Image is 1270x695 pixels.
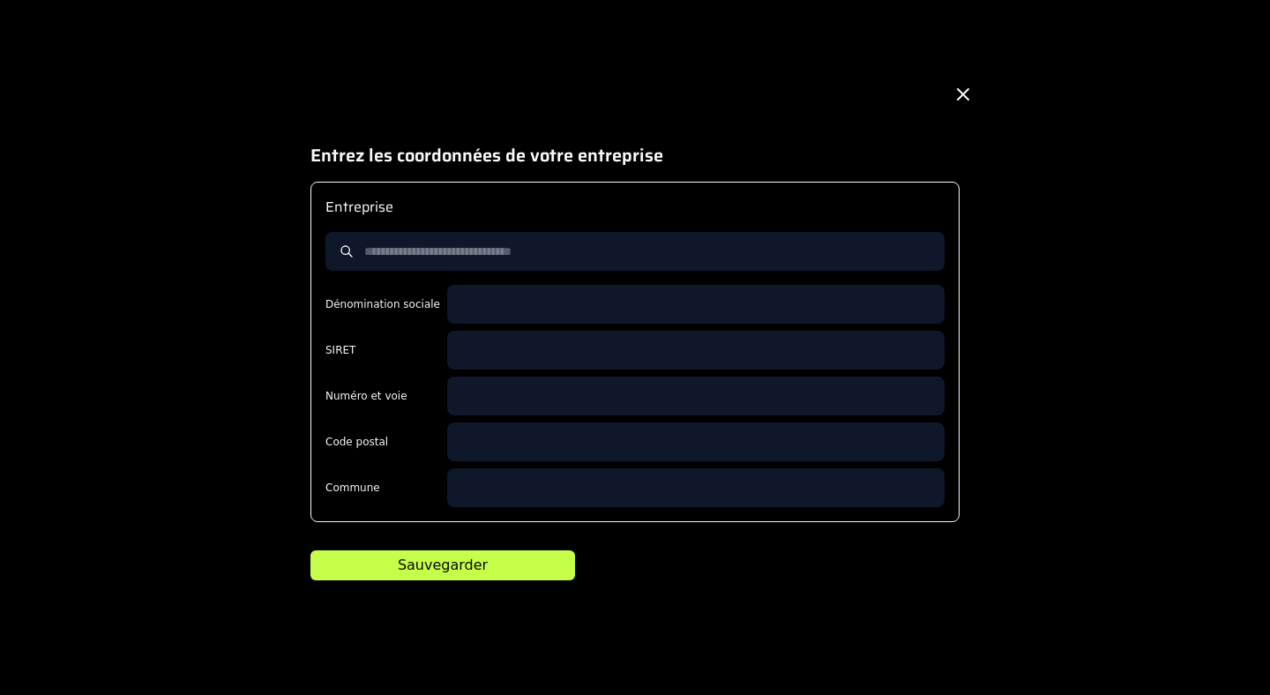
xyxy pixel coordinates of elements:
[325,389,440,403] label: Numéro et voie
[325,197,945,218] h2: Entreprise
[310,143,960,168] h1: Entrez les coordonnées de votre entreprise
[325,481,440,495] label: Commune
[310,550,575,580] button: Sauvegarder
[325,435,440,449] label: Code postal
[398,555,488,576] div: Sauvegarder
[325,297,440,311] label: Dénomination sociale
[325,343,440,357] label: SIRET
